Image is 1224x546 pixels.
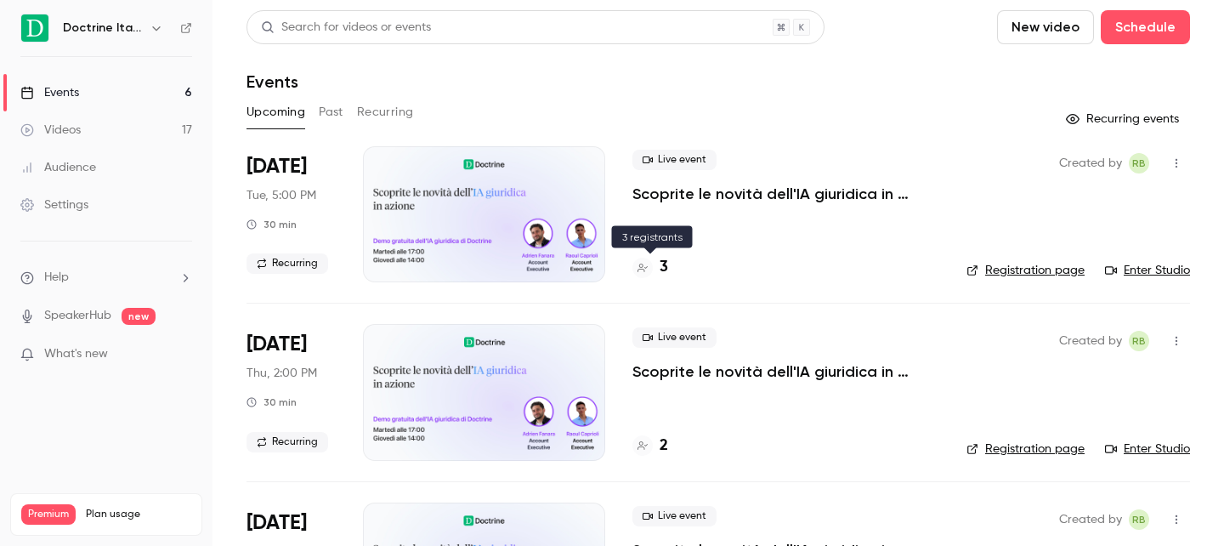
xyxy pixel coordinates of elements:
[44,307,111,325] a: SpeakerHub
[246,324,336,460] div: Oct 2 Thu, 2:00 PM (Europe/Paris)
[632,506,717,526] span: Live event
[246,432,328,452] span: Recurring
[122,308,156,325] span: new
[632,184,939,204] a: Scoprite le novità dell'IA giuridica in azione
[1105,262,1190,279] a: Enter Studio
[632,150,717,170] span: Live event
[357,99,414,126] button: Recurring
[966,262,1085,279] a: Registration page
[997,10,1094,44] button: New video
[1129,509,1149,530] span: Romain Ballereau
[660,256,668,279] h4: 3
[20,122,81,139] div: Videos
[1132,509,1146,530] span: RB
[21,14,48,42] img: Doctrine Italia
[319,99,343,126] button: Past
[21,504,76,525] span: Premium
[1058,105,1190,133] button: Recurring events
[246,365,317,382] span: Thu, 2:00 PM
[63,20,143,37] h6: Doctrine Italia
[172,347,192,362] iframe: Noticeable Trigger
[632,327,717,348] span: Live event
[20,269,192,287] li: help-dropdown-opener
[966,441,1085,458] a: Registration page
[1059,331,1122,351] span: Created by
[1129,331,1149,351] span: Romain Ballereau
[1101,10,1190,44] button: Schedule
[1059,153,1122,173] span: Created by
[246,146,336,282] div: Sep 30 Tue, 5:00 PM (Europe/Paris)
[246,253,328,274] span: Recurring
[246,331,307,358] span: [DATE]
[660,435,668,458] h4: 2
[632,256,668,279] a: 3
[246,99,305,126] button: Upcoming
[246,71,298,92] h1: Events
[1132,153,1146,173] span: RB
[20,159,96,176] div: Audience
[246,509,307,537] span: [DATE]
[261,19,431,37] div: Search for videos or events
[44,269,69,287] span: Help
[246,218,297,231] div: 30 min
[20,196,88,213] div: Settings
[44,345,108,363] span: What's new
[246,153,307,180] span: [DATE]
[1132,331,1146,351] span: RB
[1129,153,1149,173] span: Romain Ballereau
[1059,509,1122,530] span: Created by
[632,361,939,382] a: Scoprite le novità dell'IA giuridica in azione
[246,395,297,409] div: 30 min
[20,84,79,101] div: Events
[1105,441,1190,458] a: Enter Studio
[632,435,668,458] a: 2
[86,508,191,521] span: Plan usage
[246,187,316,204] span: Tue, 5:00 PM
